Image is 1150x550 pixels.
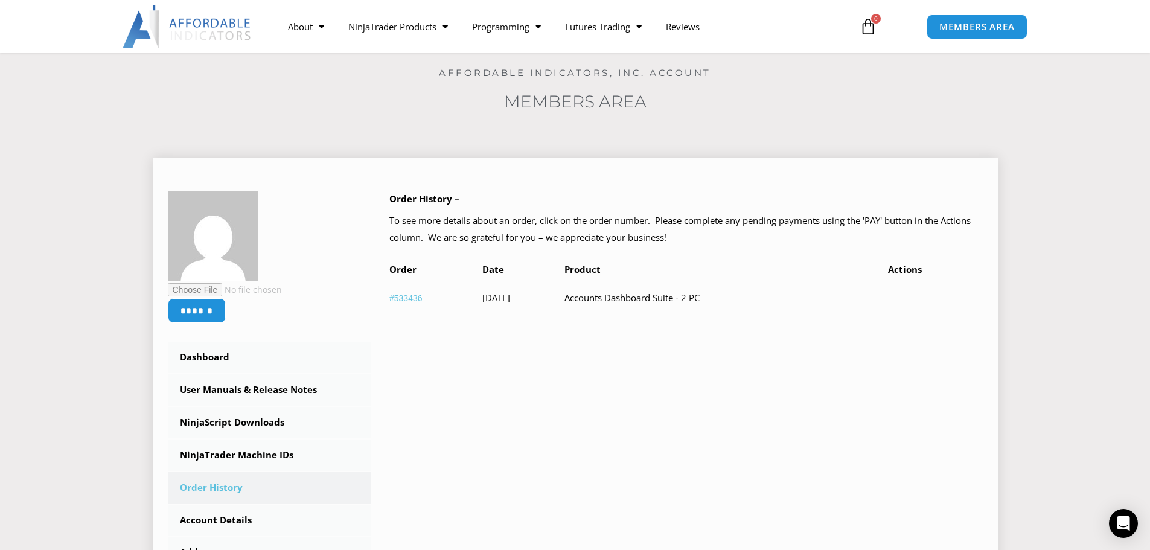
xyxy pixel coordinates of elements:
a: Reviews [654,13,712,40]
a: Futures Trading [553,13,654,40]
a: Order History [168,472,372,504]
div: Open Intercom Messenger [1109,509,1138,538]
span: Date [482,263,504,275]
a: Programming [460,13,553,40]
a: MEMBERS AREA [927,14,1027,39]
p: To see more details about an order, click on the order number. Please complete any pending paymen... [389,213,983,246]
a: NinjaTrader Products [336,13,460,40]
time: [DATE] [482,292,510,304]
a: View order number 533436 [389,293,423,303]
img: 13d2092339761fe0e73a9614b63d5571dd70ac0d18bfd3feb0698be369bc4472 [168,191,258,281]
span: Product [564,263,601,275]
span: MEMBERS AREA [939,22,1015,31]
td: Accounts Dashboard Suite - 2 PC [564,284,887,312]
a: Members Area [504,91,647,112]
img: LogoAI | Affordable Indicators – NinjaTrader [123,5,252,48]
b: Order History – [389,193,459,205]
a: Affordable Indicators, Inc. Account [439,67,711,78]
nav: Menu [276,13,846,40]
span: Actions [888,263,922,275]
a: 0 [842,9,895,44]
a: Account Details [168,505,372,536]
a: Dashboard [168,342,372,373]
a: About [276,13,336,40]
span: Order [389,263,417,275]
span: 0 [871,14,881,24]
a: NinjaScript Downloads [168,407,372,438]
a: User Manuals & Release Notes [168,374,372,406]
a: NinjaTrader Machine IDs [168,440,372,471]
